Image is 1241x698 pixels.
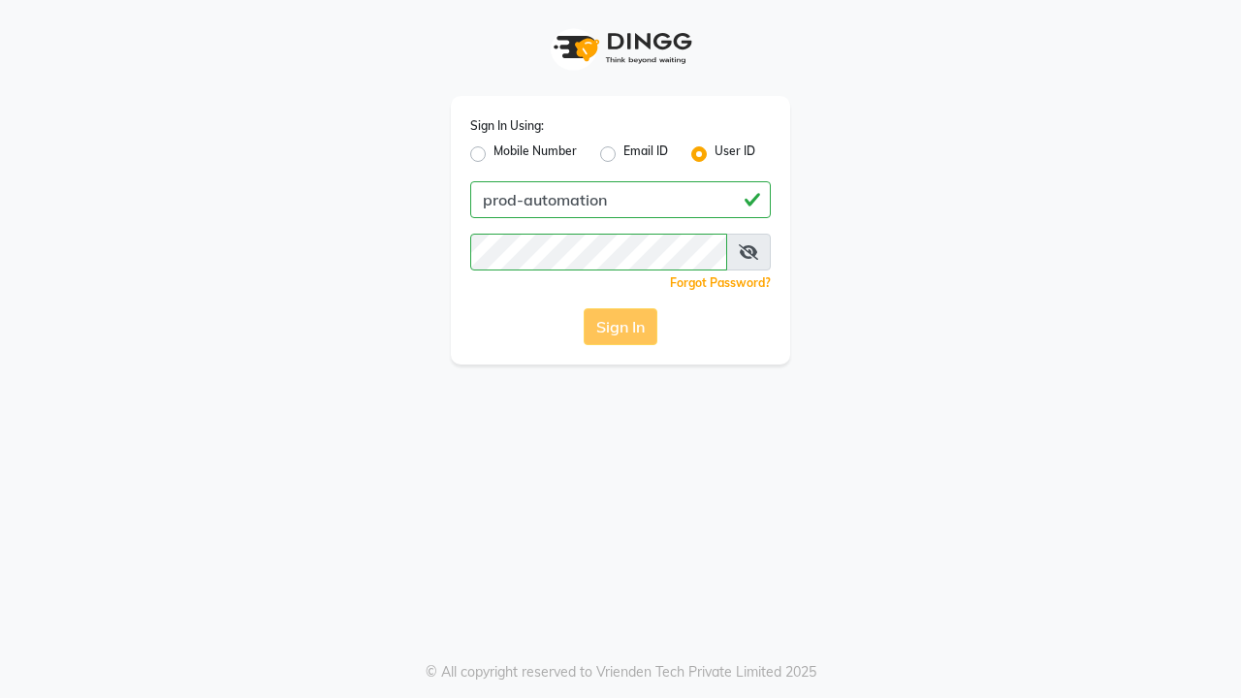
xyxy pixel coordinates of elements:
[623,143,668,166] label: Email ID
[470,117,544,135] label: Sign In Using:
[493,143,577,166] label: Mobile Number
[715,143,755,166] label: User ID
[670,275,771,290] a: Forgot Password?
[543,19,698,77] img: logo1.svg
[470,234,727,270] input: Username
[470,181,771,218] input: Username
